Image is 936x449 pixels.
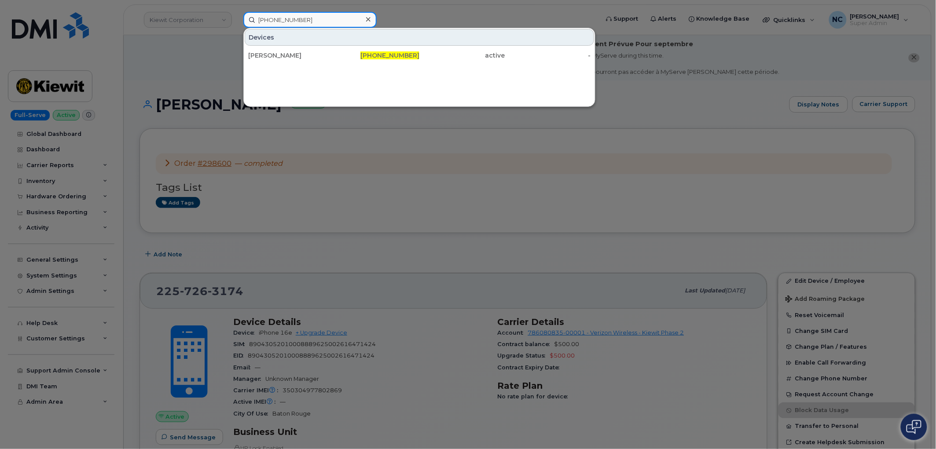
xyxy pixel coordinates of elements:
div: [PERSON_NAME] [248,51,334,60]
span: [PHONE_NUMBER] [360,51,419,59]
a: [PERSON_NAME][PHONE_NUMBER]active- [245,47,594,63]
div: active [419,51,505,60]
div: Devices [245,29,594,46]
div: - [505,51,591,60]
img: Open chat [907,420,921,434]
